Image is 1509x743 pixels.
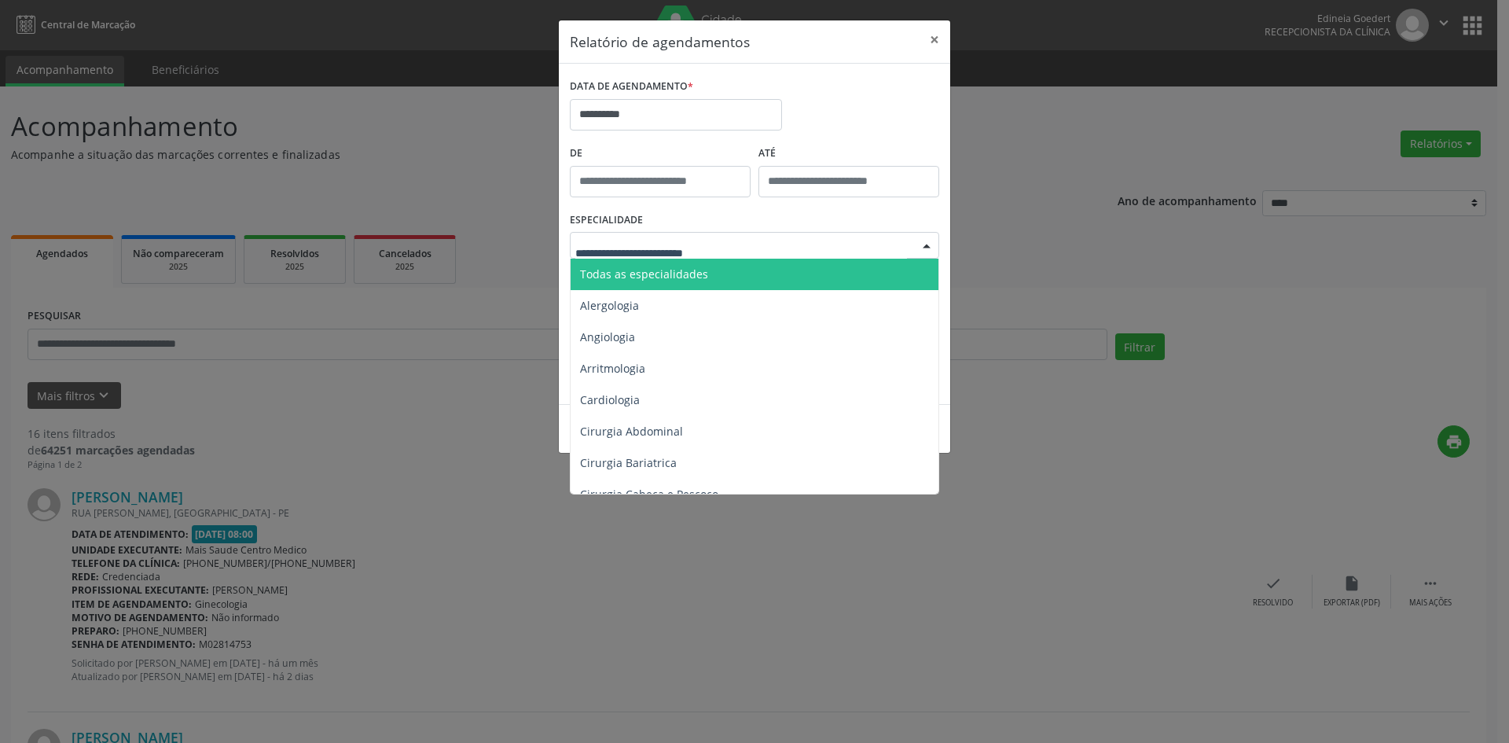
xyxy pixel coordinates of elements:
[570,31,750,52] h5: Relatório de agendamentos
[580,455,677,470] span: Cirurgia Bariatrica
[580,267,708,281] span: Todas as especialidades
[570,208,643,233] label: ESPECIALIDADE
[919,20,950,59] button: Close
[570,142,751,166] label: De
[580,424,683,439] span: Cirurgia Abdominal
[758,142,939,166] label: ATÉ
[580,329,635,344] span: Angiologia
[580,392,640,407] span: Cardiologia
[580,361,645,376] span: Arritmologia
[570,75,693,99] label: DATA DE AGENDAMENTO
[580,487,718,502] span: Cirurgia Cabeça e Pescoço
[580,298,639,313] span: Alergologia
